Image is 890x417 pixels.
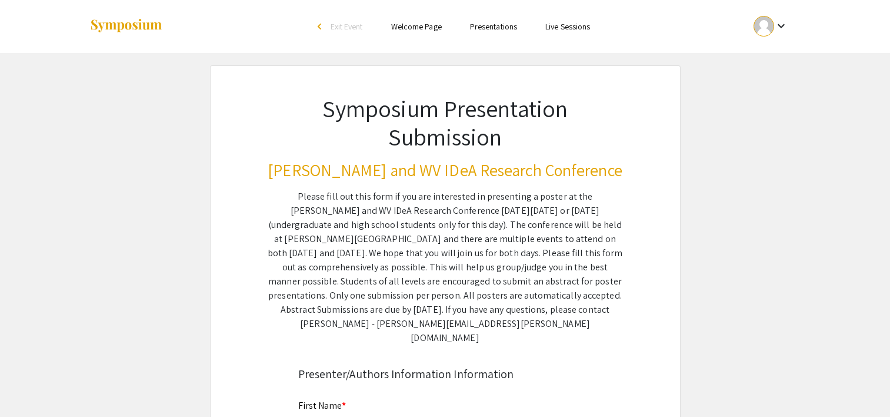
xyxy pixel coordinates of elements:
[470,21,517,32] a: Presentations
[268,190,623,345] div: Please fill out this form if you are interested in presenting a poster at the [PERSON_NAME] and W...
[545,21,590,32] a: Live Sessions
[331,21,363,32] span: Exit Event
[268,94,623,151] h1: Symposium Presentation Submission
[318,23,325,30] div: arrow_back_ios
[298,399,346,412] mat-label: First Name
[391,21,442,32] a: Welcome Page
[298,365,592,383] div: Presenter/Authors Information Information
[774,19,788,33] mat-icon: Expand account dropdown
[9,364,50,408] iframe: Chat
[741,13,801,39] button: Expand account dropdown
[89,18,163,34] img: Symposium by ForagerOne
[268,160,623,180] h3: [PERSON_NAME] and WV IDeA Research Conference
